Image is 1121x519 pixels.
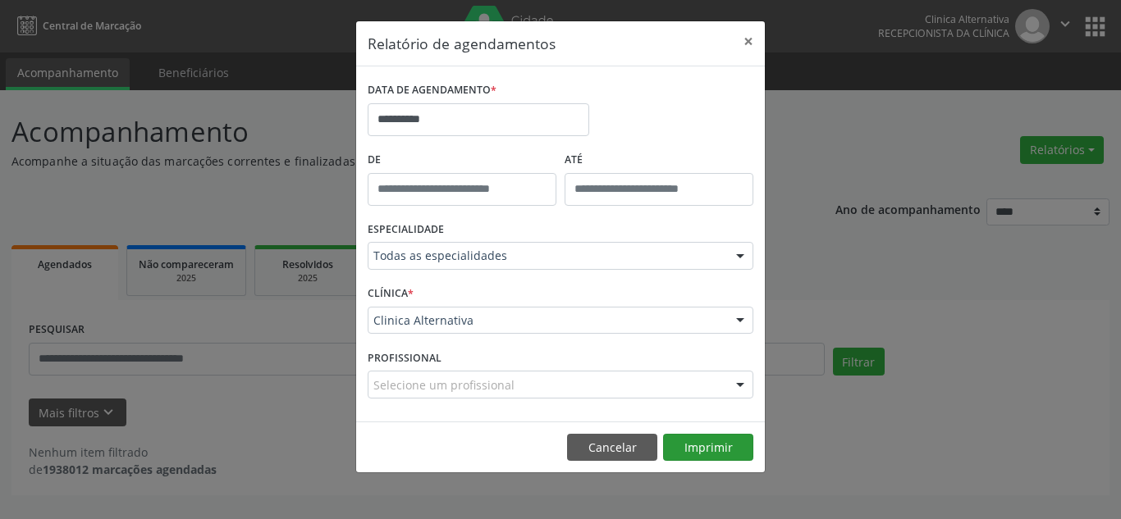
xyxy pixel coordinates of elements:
button: Close [732,21,765,61]
label: De [368,148,556,173]
label: DATA DE AGENDAMENTO [368,78,496,103]
span: Clinica Alternativa [373,312,720,329]
label: CLÍNICA [368,281,414,307]
label: ATÉ [565,148,753,173]
h5: Relatório de agendamentos [368,33,556,54]
span: Selecione um profissional [373,376,515,394]
label: PROFISSIONAL [368,345,442,371]
label: ESPECIALIDADE [368,217,444,243]
span: Todas as especialidades [373,248,720,264]
button: Imprimir [663,434,753,462]
button: Cancelar [567,434,657,462]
